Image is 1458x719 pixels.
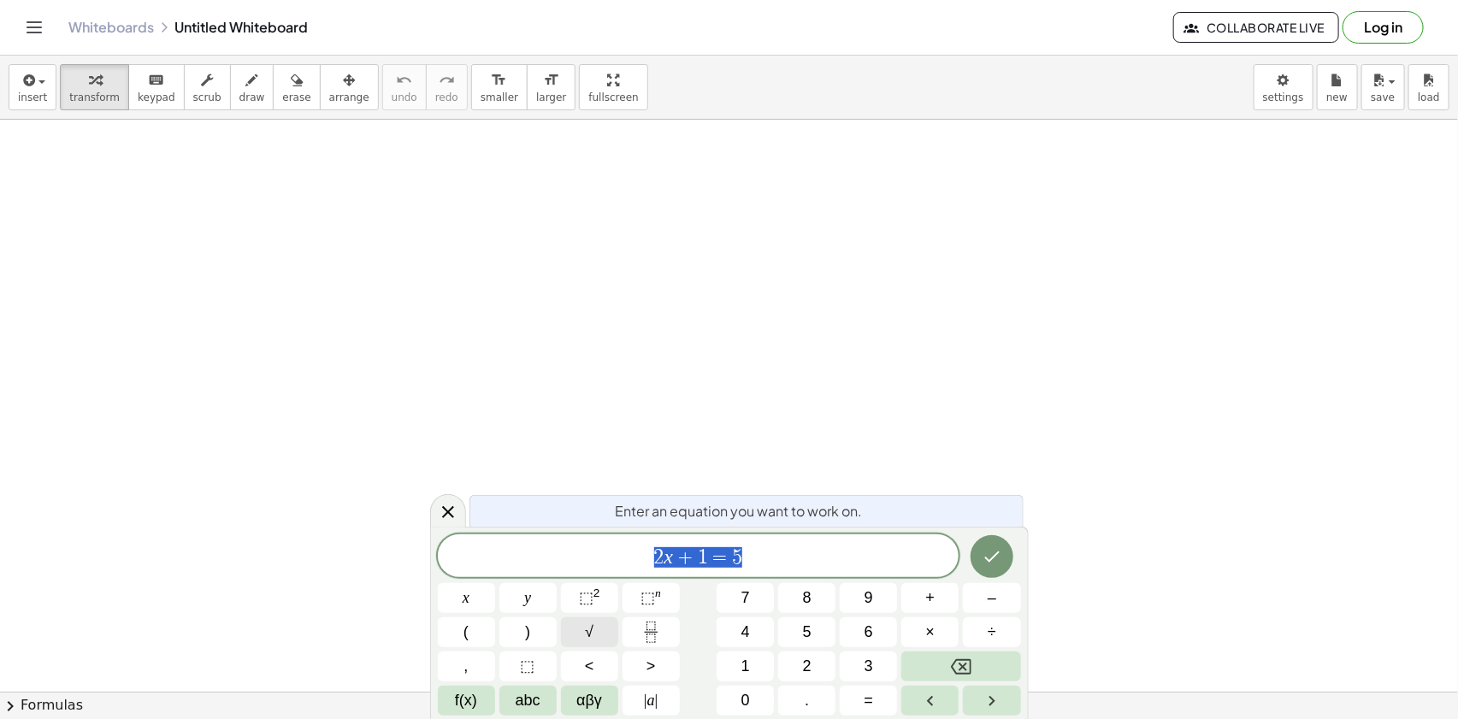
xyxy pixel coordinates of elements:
span: – [988,586,996,610]
button: scrub [184,64,231,110]
button: Log in [1343,11,1424,44]
span: 3 [865,655,873,678]
button: Backspace [901,651,1020,681]
span: draw [239,91,265,103]
i: undo [396,70,412,91]
i: keyboard [148,70,164,91]
span: 5 [732,547,742,568]
span: ⬚ [640,589,655,606]
button: Fraction [623,617,680,647]
span: 2 [654,547,664,568]
i: format_size [491,70,507,91]
button: fullscreen [579,64,647,110]
span: 0 [741,689,750,712]
span: 1 [698,547,708,568]
var: x [664,545,674,568]
span: f(x) [455,689,477,712]
button: Square root [561,617,618,647]
span: load [1418,91,1440,103]
button: 6 [840,617,897,647]
button: x [438,583,495,613]
span: scrub [193,91,221,103]
button: keyboardkeypad [128,64,185,110]
button: undoundo [382,64,427,110]
span: = [708,547,733,568]
sup: 2 [593,586,600,599]
button: Less than [561,651,618,681]
button: settings [1254,64,1313,110]
button: 2 [778,651,835,681]
button: Divide [963,617,1020,647]
button: 1 [717,651,774,681]
span: 6 [865,621,873,644]
span: ⬚ [579,589,593,606]
span: x [463,586,469,610]
button: Collaborate Live [1173,12,1339,43]
span: . [805,689,809,712]
button: Absolute value [623,686,680,716]
i: redo [439,70,455,91]
span: = [865,689,874,712]
button: , [438,651,495,681]
button: 7 [717,583,774,613]
button: Squared [561,583,618,613]
i: format_size [543,70,559,91]
span: settings [1263,91,1304,103]
span: larger [536,91,566,103]
button: Equals [840,686,897,716]
button: redoredo [426,64,468,110]
span: erase [282,91,310,103]
button: Times [901,617,959,647]
button: transform [60,64,129,110]
button: Toggle navigation [21,14,48,41]
span: ⬚ [521,655,535,678]
span: 8 [803,586,812,610]
span: transform [69,91,120,103]
button: Right arrow [963,686,1020,716]
button: 0 [717,686,774,716]
button: ) [499,617,557,647]
span: × [926,621,936,644]
span: insert [18,91,47,103]
span: Collaborate Live [1188,20,1325,35]
span: + [673,547,698,568]
button: 5 [778,617,835,647]
button: Left arrow [901,686,959,716]
span: < [585,655,594,678]
button: 9 [840,583,897,613]
button: Superscript [623,583,680,613]
span: abc [516,689,540,712]
span: fullscreen [588,91,638,103]
span: redo [435,91,458,103]
button: Plus [901,583,959,613]
button: Functions [438,686,495,716]
button: 4 [717,617,774,647]
span: 4 [741,621,750,644]
button: arrange [320,64,379,110]
button: insert [9,64,56,110]
button: Placeholder [499,651,557,681]
button: save [1361,64,1405,110]
span: | [655,692,658,709]
span: | [644,692,647,709]
button: 3 [840,651,897,681]
span: √ [585,621,593,644]
span: save [1371,91,1395,103]
button: new [1317,64,1358,110]
button: ( [438,617,495,647]
span: undo [392,91,417,103]
button: Greek alphabet [561,686,618,716]
span: new [1326,91,1348,103]
button: format_sizelarger [527,64,576,110]
button: y [499,583,557,613]
button: erase [273,64,320,110]
span: 9 [865,586,873,610]
button: load [1408,64,1449,110]
span: ÷ [988,621,996,644]
span: a [644,689,658,712]
span: Enter an equation you want to work on. [616,501,863,522]
span: + [926,586,936,610]
span: 7 [741,586,750,610]
button: draw [230,64,274,110]
span: , [464,655,469,678]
